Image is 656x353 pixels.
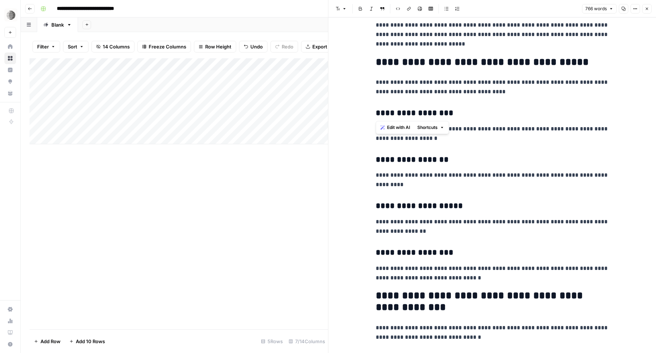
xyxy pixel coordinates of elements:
button: Sort [63,41,89,52]
button: Add Row [30,336,65,347]
button: Export CSV [301,41,343,52]
button: Help + Support [4,338,16,350]
span: Sort [68,43,77,50]
div: 5 Rows [258,336,286,347]
button: Shortcuts [414,123,447,132]
img: Parallel Logo [4,8,17,21]
a: Your Data [4,87,16,99]
a: Blank [37,17,78,32]
button: Row Height [194,41,236,52]
button: Edit with AI [378,123,413,132]
button: Redo [270,41,298,52]
span: Edit with AI [387,124,410,131]
a: Opportunities [4,76,16,87]
button: Workspace: Parallel [4,6,16,24]
span: Export CSV [312,43,338,50]
span: Redo [282,43,293,50]
button: Freeze Columns [137,41,191,52]
span: 14 Columns [103,43,130,50]
span: Undo [250,43,263,50]
span: 766 words [585,5,607,12]
span: Add 10 Rows [76,338,105,345]
button: 14 Columns [91,41,134,52]
button: Filter [32,41,60,52]
a: Home [4,41,16,52]
div: Blank [51,21,64,28]
span: Freeze Columns [149,43,186,50]
span: Filter [37,43,49,50]
span: Add Row [40,338,60,345]
button: 766 words [582,4,617,13]
a: Insights [4,64,16,76]
span: Shortcuts [417,124,438,131]
a: Browse [4,52,16,64]
span: Row Height [205,43,231,50]
button: Add 10 Rows [65,336,109,347]
button: Undo [239,41,268,52]
a: Settings [4,303,16,315]
a: Usage [4,315,16,327]
a: Learning Hub [4,327,16,338]
div: 7/14 Columns [286,336,328,347]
